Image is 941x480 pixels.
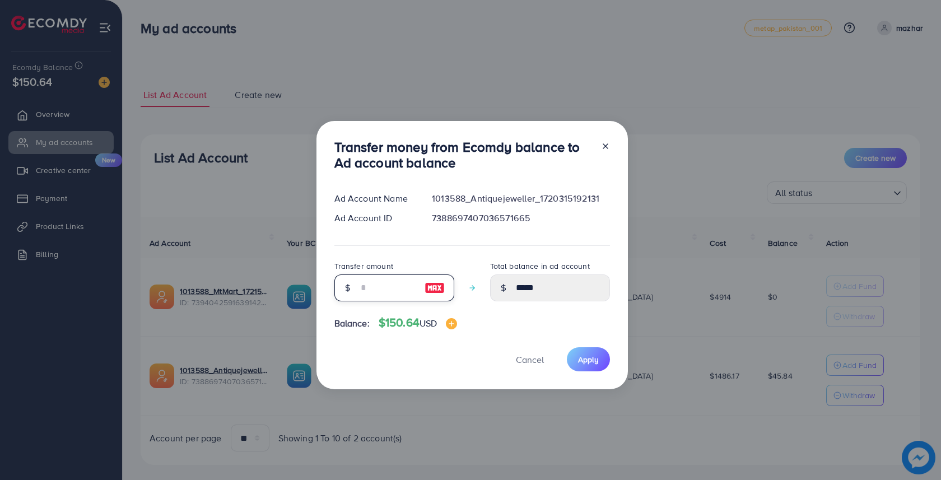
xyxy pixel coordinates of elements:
[516,353,544,366] span: Cancel
[325,192,423,205] div: Ad Account Name
[425,281,445,295] img: image
[446,318,457,329] img: image
[420,317,437,329] span: USD
[423,212,618,225] div: 7388697407036571665
[379,316,458,330] h4: $150.64
[578,354,599,365] span: Apply
[334,260,393,272] label: Transfer amount
[334,317,370,330] span: Balance:
[325,212,423,225] div: Ad Account ID
[567,347,610,371] button: Apply
[502,347,558,371] button: Cancel
[490,260,590,272] label: Total balance in ad account
[423,192,618,205] div: 1013588_Antiquejeweller_1720315192131
[334,139,592,171] h3: Transfer money from Ecomdy balance to Ad account balance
